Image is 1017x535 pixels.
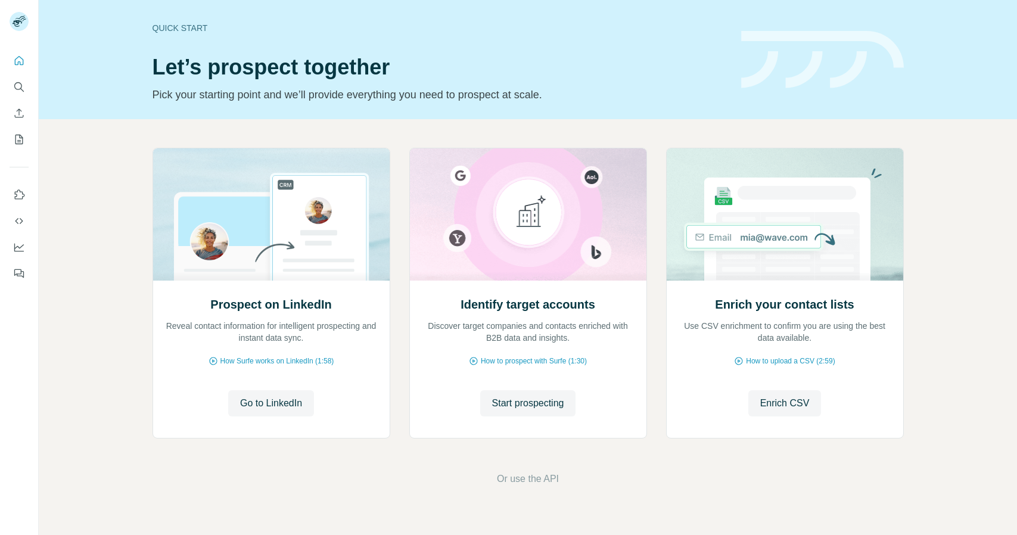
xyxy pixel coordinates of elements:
[220,356,334,366] span: How Surfe works on LinkedIn (1:58)
[492,396,564,410] span: Start prospecting
[10,50,29,71] button: Quick start
[153,22,727,34] div: Quick start
[741,31,904,89] img: banner
[748,390,822,416] button: Enrich CSV
[153,55,727,79] h1: Let’s prospect together
[10,263,29,284] button: Feedback
[746,356,835,366] span: How to upload a CSV (2:59)
[461,296,595,313] h2: Identify target accounts
[153,86,727,103] p: Pick your starting point and we’ll provide everything you need to prospect at scale.
[165,320,378,344] p: Reveal contact information for intelligent prospecting and instant data sync.
[10,76,29,98] button: Search
[760,396,810,410] span: Enrich CSV
[210,296,331,313] h2: Prospect on LinkedIn
[153,148,390,281] img: Prospect on LinkedIn
[10,237,29,258] button: Dashboard
[481,356,587,366] span: How to prospect with Surfe (1:30)
[10,102,29,124] button: Enrich CSV
[666,148,904,281] img: Enrich your contact lists
[10,129,29,150] button: My lists
[10,210,29,232] button: Use Surfe API
[497,472,559,486] button: Or use the API
[715,296,854,313] h2: Enrich your contact lists
[480,390,576,416] button: Start prospecting
[240,396,302,410] span: Go to LinkedIn
[679,320,891,344] p: Use CSV enrichment to confirm you are using the best data available.
[409,148,647,281] img: Identify target accounts
[228,390,314,416] button: Go to LinkedIn
[422,320,635,344] p: Discover target companies and contacts enriched with B2B data and insights.
[10,184,29,206] button: Use Surfe on LinkedIn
